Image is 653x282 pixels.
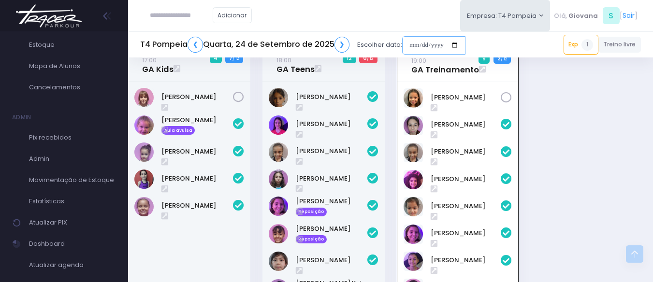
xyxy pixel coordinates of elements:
[404,252,423,271] img: Isadora Cascão Oliveira
[29,60,116,72] span: Mapa de Alunos
[29,216,116,229] span: Atualizar PIX
[161,92,233,102] a: [PERSON_NAME]
[554,11,567,21] span: Olá,
[276,56,291,65] small: 18:00
[296,235,327,244] span: Reposição
[134,88,154,107] img: Maria Barros Zanaroli Guerra
[296,255,367,265] a: [PERSON_NAME]
[232,56,239,61] small: / 12
[140,34,465,56] div: Escolher data:
[598,37,641,53] a: Treino livre
[603,7,620,24] span: S
[269,197,288,216] img: Heloisa Nivolone
[296,174,367,183] a: [PERSON_NAME]
[404,143,423,162] img: Beatriz Marques Ferreira
[550,5,641,27] div: [ ]
[29,259,116,271] span: Atualizar agenda
[229,54,232,62] strong: 7
[564,35,598,54] a: Exp1
[296,224,367,234] a: [PERSON_NAME]
[431,120,501,129] a: [PERSON_NAME]
[12,108,31,127] h4: Admin
[296,119,367,129] a: [PERSON_NAME]
[404,197,423,216] img: Cecília Aimi Shiozuka de Oliveira
[411,56,479,75] a: 19:00GA Treinamento
[581,39,593,51] span: 1
[29,174,116,186] span: Movimentação de Estoque
[296,208,327,216] span: Reposição
[142,56,157,65] small: 17:00
[269,169,288,189] img: Filomena Caruso Grano
[134,169,154,189] img: Manuela Mattosinho Sfeir
[296,197,367,206] a: [PERSON_NAME]
[431,147,501,156] a: [PERSON_NAME]
[431,93,501,102] a: [PERSON_NAME]
[29,153,116,165] span: Admin
[29,238,116,250] span: Dashboard
[269,142,288,162] img: Beatriz Marques Ferreira
[363,54,367,62] strong: 0
[210,53,222,63] span: 4
[213,7,252,23] a: Adicionar
[404,116,423,135] img: Anita Feliciano de Carvalho
[431,255,501,265] a: [PERSON_NAME]
[276,55,315,74] a: 18:00GA Teens
[404,88,423,108] img: Júlia Ibarrola Lima
[269,88,288,107] img: Ana Laura Nóbrega
[343,53,356,63] span: 12
[29,131,116,144] span: Pix recebidos
[161,201,233,211] a: [PERSON_NAME]
[501,56,507,62] small: / 12
[269,252,288,271] img: Kimi Marino Iwamizu
[404,170,423,189] img: Catarina souza ramos de Oliveira
[161,147,233,156] a: [PERSON_NAME]
[134,142,154,162] img: Catarina Miranda
[497,55,501,62] strong: 2
[269,115,288,135] img: Athina Torres Kambourakis
[269,224,288,243] img: Júlia Caze Rodrigues
[161,126,195,135] span: Aula avulsa
[568,11,598,21] span: Giovana
[479,53,490,64] span: 9
[161,174,233,183] a: [PERSON_NAME]
[367,56,373,61] small: / 12
[623,11,635,21] a: Sair
[296,146,367,156] a: [PERSON_NAME]
[29,39,116,51] span: Estoque
[134,197,154,216] img: Maria Eduarda Nogueira Missao
[142,55,174,74] a: 17:00GA Kids
[296,92,367,102] a: [PERSON_NAME]
[161,115,233,125] a: [PERSON_NAME]
[134,115,154,135] img: Bella Mandelli
[431,228,501,238] a: [PERSON_NAME]
[411,56,426,65] small: 19:00
[29,195,116,208] span: Estatísticas
[29,81,116,94] span: Cancelamentos
[334,37,350,53] a: ❯
[431,201,501,211] a: [PERSON_NAME]
[188,37,203,53] a: ❮
[431,174,501,184] a: [PERSON_NAME]
[140,37,349,53] h5: T4 Pompeia Quarta, 24 de Setembro de 2025
[404,225,423,244] img: Heloisa Nivolone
